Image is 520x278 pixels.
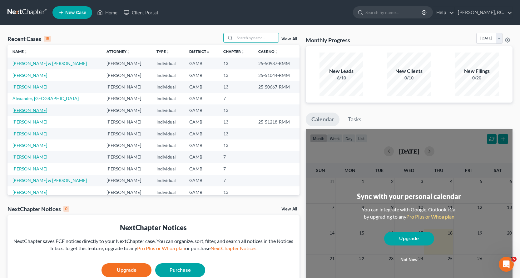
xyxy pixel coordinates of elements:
[184,139,218,151] td: GAMB
[156,49,170,54] a: Typeunfold_more
[102,116,151,128] td: [PERSON_NAME]
[184,151,218,163] td: GAMB
[387,68,431,75] div: New Clients
[102,104,151,116] td: [PERSON_NAME]
[218,186,253,198] td: 13
[166,50,170,54] i: unfold_more
[102,93,151,104] td: [PERSON_NAME]
[258,49,278,54] a: Case Nounfold_more
[151,93,184,104] td: Individual
[7,205,69,213] div: NextChapter Notices
[151,58,184,69] td: Individual
[241,50,245,54] i: unfold_more
[151,104,184,116] td: Individual
[12,131,47,136] a: [PERSON_NAME]
[319,68,363,75] div: New Leads
[12,190,47,195] a: [PERSON_NAME]
[94,7,121,18] a: Home
[126,50,130,54] i: unfold_more
[253,81,300,93] td: 25-50667-RMM
[184,104,218,116] td: GAMB
[499,257,514,272] iframe: Intercom live chat
[7,35,51,43] div: Recent Cases
[12,49,27,54] a: Nameunfold_more
[184,163,218,174] td: GAMB
[253,116,300,128] td: 25-51218-RMM
[206,50,210,54] i: unfold_more
[218,69,253,81] td: 13
[151,69,184,81] td: Individual
[63,206,69,212] div: 0
[433,7,454,18] a: Help
[12,143,47,148] a: [PERSON_NAME]
[24,50,27,54] i: unfold_more
[12,61,87,66] a: [PERSON_NAME] & [PERSON_NAME]
[12,96,79,101] a: Alexander, [GEOGRAPHIC_DATA]
[384,232,434,245] a: Upgrade
[155,263,205,277] a: Purchase
[184,58,218,69] td: GAMB
[218,128,253,139] td: 13
[184,81,218,93] td: GAMB
[512,257,517,262] span: 5
[184,128,218,139] td: GAMB
[455,7,512,18] a: [PERSON_NAME], P.C.
[342,113,367,126] a: Tasks
[12,108,47,113] a: [PERSON_NAME]
[12,178,87,183] a: [PERSON_NAME] & [PERSON_NAME]
[12,154,47,159] a: [PERSON_NAME]
[102,263,151,277] a: Upgrade
[281,37,297,41] a: View All
[12,119,47,124] a: [PERSON_NAME]
[306,36,350,44] h3: Monthly Progress
[102,128,151,139] td: [PERSON_NAME]
[102,163,151,174] td: [PERSON_NAME]
[218,151,253,163] td: 7
[253,58,300,69] td: 25-50987-RMM
[365,7,423,18] input: Search by name...
[151,175,184,186] td: Individual
[102,139,151,151] td: [PERSON_NAME]
[455,75,499,81] div: 0/20
[151,128,184,139] td: Individual
[151,151,184,163] td: Individual
[102,58,151,69] td: [PERSON_NAME]
[121,7,161,18] a: Client Portal
[218,81,253,93] td: 13
[151,139,184,151] td: Individual
[357,191,461,201] div: Sync with your personal calendar
[218,116,253,128] td: 13
[319,75,363,81] div: 6/10
[12,84,47,89] a: [PERSON_NAME]
[218,163,253,174] td: 7
[184,186,218,198] td: GAMB
[275,50,278,54] i: unfold_more
[151,116,184,128] td: Individual
[306,113,339,126] a: Calendar
[218,58,253,69] td: 13
[106,49,130,54] a: Attorneyunfold_more
[189,49,210,54] a: Districtunfold_more
[406,214,454,220] a: Pro Plus or Whoa plan
[455,68,499,75] div: New Filings
[184,93,218,104] td: GAMB
[12,223,295,232] div: NextChapter Notices
[218,93,253,104] td: 7
[102,69,151,81] td: [PERSON_NAME]
[102,81,151,93] td: [PERSON_NAME]
[151,81,184,93] td: Individual
[102,175,151,186] td: [PERSON_NAME]
[151,163,184,174] td: Individual
[235,33,279,42] input: Search by name...
[137,245,185,251] a: Pro Plus or Whoa plan
[387,75,431,81] div: 0/10
[184,116,218,128] td: GAMB
[44,36,51,42] div: 15
[151,186,184,198] td: Individual
[12,73,47,78] a: [PERSON_NAME]
[210,245,256,251] a: NextChapter Notices
[12,166,47,171] a: [PERSON_NAME]
[253,69,300,81] td: 25-51044-RMM
[102,186,151,198] td: [PERSON_NAME]
[281,207,297,211] a: View All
